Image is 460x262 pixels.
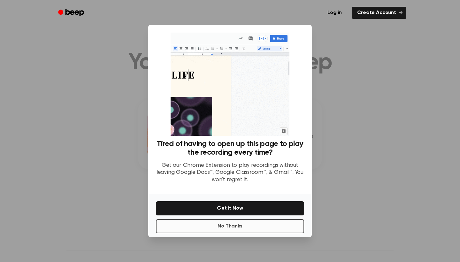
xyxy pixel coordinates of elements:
[171,33,289,136] img: Beep extension in action
[156,140,304,157] h3: Tired of having to open up this page to play the recording every time?
[352,7,406,19] a: Create Account
[321,5,348,20] a: Log in
[54,7,90,19] a: Beep
[156,219,304,233] button: No Thanks
[156,162,304,184] p: Get our Chrome Extension to play recordings without leaving Google Docs™, Google Classroom™, & Gm...
[156,201,304,215] button: Get It Now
